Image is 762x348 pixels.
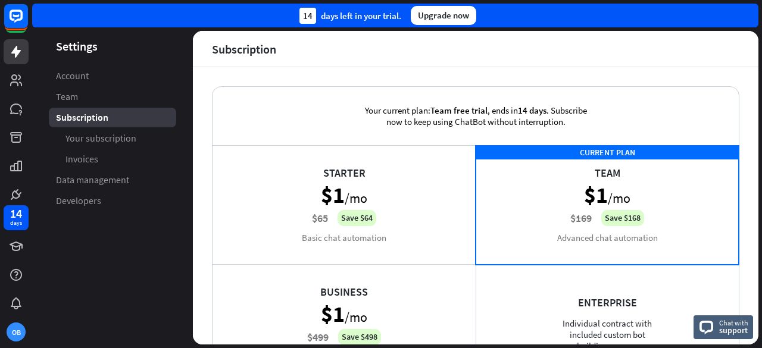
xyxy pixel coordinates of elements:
[56,195,101,207] span: Developers
[49,87,176,106] a: Team
[719,317,748,328] span: Chat with
[49,191,176,211] a: Developers
[65,153,98,165] span: Invoices
[49,149,176,169] a: Invoices
[65,132,136,145] span: Your subscription
[56,90,78,103] span: Team
[4,205,29,230] a: 14 days
[10,219,22,227] div: days
[10,208,22,219] div: 14
[7,322,26,341] div: OB
[10,5,45,40] button: Open LiveChat chat widget
[56,174,129,186] span: Data management
[212,42,276,56] div: Subscription
[49,66,176,86] a: Account
[430,105,488,116] span: Team free trial
[719,325,748,336] span: support
[411,6,476,25] div: Upgrade now
[56,70,89,82] span: Account
[348,87,604,145] div: Your current plan: , ends in . Subscribe now to keep using ChatBot without interruption.
[299,8,401,24] div: days left in your trial.
[56,111,108,124] span: Subscription
[518,105,546,116] span: 14 days
[299,8,316,24] div: 14
[49,170,176,190] a: Data management
[49,128,176,148] a: Your subscription
[32,38,193,54] header: Settings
